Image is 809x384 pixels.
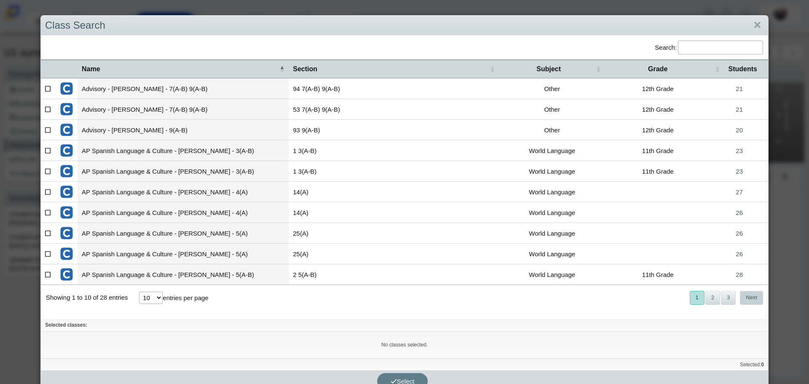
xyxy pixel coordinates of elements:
[710,223,768,243] a: 26
[78,120,289,140] td: Advisory - [PERSON_NAME] - 9(A-B)
[609,64,706,74] span: Grade
[655,44,677,51] label: Search:
[605,99,710,120] td: 12th Grade
[751,18,764,32] a: Close
[499,99,605,120] td: Other
[690,291,705,305] button: 1
[705,291,720,305] button: 2
[721,64,764,74] span: Students
[721,291,736,305] button: 3
[715,65,720,73] span: Students : Activate to sort
[710,78,768,99] a: 21
[279,65,284,73] span: Name : Activate to invert sorting
[499,244,605,264] td: World Language
[499,182,605,202] td: World Language
[60,185,73,199] img: External class connected through Clever
[289,264,499,285] td: 2 5(A-B)
[289,140,499,161] td: 1 3(A-B)
[82,64,278,74] span: Name
[78,99,289,120] td: Advisory - [PERSON_NAME] - 7(A-B) 9(A-B)
[60,268,73,281] img: External class connected through Clever
[289,202,499,223] td: 14(A)
[78,78,289,99] td: Advisory - [PERSON_NAME] - 7(A-B) 9(A-B)
[78,182,289,202] td: AP Spanish Language & Culture - [PERSON_NAME] - 4(A)
[710,264,768,285] a: 28
[740,291,763,305] button: Next
[761,362,764,368] b: 0
[78,140,289,161] td: AP Spanish Language & Culture - [PERSON_NAME] - 3(A-B)
[60,82,73,95] img: External class connected through Clever
[605,264,710,285] td: 11th Grade
[60,123,73,137] img: External class connected through Clever
[41,16,768,35] div: Class Search
[289,223,499,244] td: 25(A)
[710,202,768,223] a: 26
[60,164,73,178] img: External class connected through Clever
[60,226,73,240] img: External class connected through Clever
[710,182,768,202] a: 27
[41,285,128,310] div: Showing 1 to 10 of 28 entries
[499,202,605,223] td: World Language
[289,78,499,99] td: 94 7(A-B) 9(A-B)
[293,64,488,74] span: Section
[499,223,605,244] td: World Language
[740,361,764,368] span: Selected:
[41,331,768,358] div: No classes selected.
[78,161,289,182] td: AP Spanish Language & Culture - [PERSON_NAME] - 3(A-B)
[710,99,768,119] a: 21
[499,120,605,140] td: Other
[78,264,289,285] td: AP Spanish Language & Culture - [PERSON_NAME] - 5(A-B)
[605,120,710,140] td: 12th Grade
[60,247,73,260] img: External class connected through Clever
[289,161,499,182] td: 1 3(A-B)
[710,120,768,140] a: 20
[499,78,605,99] td: Other
[499,264,605,285] td: World Language
[60,144,73,157] img: External class connected through Clever
[710,244,768,264] a: 26
[605,78,710,99] td: 12th Grade
[289,99,499,120] td: 53 7(A-B) 9(A-B)
[689,291,763,305] nav: pagination
[45,322,87,328] b: Selected classes:
[289,120,499,140] td: 93 9(A-B)
[596,65,601,73] span: Subject : Activate to sort
[60,206,73,219] img: External class connected through Clever
[499,161,605,182] td: World Language
[503,64,594,74] span: Subject
[78,223,289,244] td: AP Spanish Language & Culture - [PERSON_NAME] - 5(A)
[710,140,768,161] a: 23
[710,161,768,181] a: 23
[78,202,289,223] td: AP Spanish Language & Culture - [PERSON_NAME] - 4(A)
[289,182,499,202] td: 14(A)
[78,244,289,264] td: AP Spanish Language & Culture - [PERSON_NAME] - 5(A)
[605,140,710,161] td: 11th Grade
[289,244,499,264] td: 25(A)
[490,65,495,73] span: Section : Activate to sort
[163,294,208,301] label: entries per page
[60,102,73,116] img: External class connected through Clever
[499,140,605,161] td: World Language
[605,161,710,182] td: 11th Grade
